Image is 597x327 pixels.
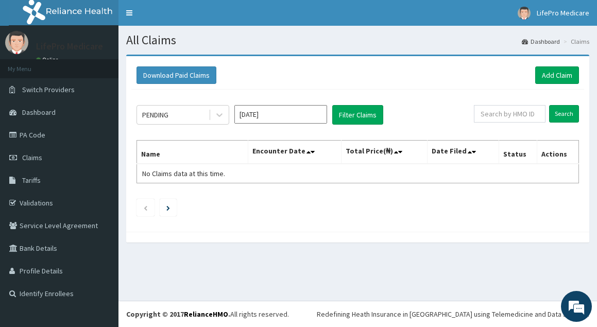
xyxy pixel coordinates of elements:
[166,203,170,212] a: Next page
[22,85,75,94] span: Switch Providers
[248,141,342,164] th: Encounter Date
[142,110,168,120] div: PENDING
[5,31,28,54] img: User Image
[126,309,230,319] strong: Copyright © 2017 .
[537,8,589,18] span: LifePro Medicare
[184,309,228,319] a: RelianceHMO
[22,176,41,185] span: Tariffs
[537,141,579,164] th: Actions
[137,141,248,164] th: Name
[341,141,427,164] th: Total Price(₦)
[22,153,42,162] span: Claims
[428,141,499,164] th: Date Filed
[317,309,589,319] div: Redefining Heath Insurance in [GEOGRAPHIC_DATA] using Telemedicine and Data Science!
[474,105,545,123] input: Search by HMO ID
[137,66,216,84] button: Download Paid Claims
[118,301,597,327] footer: All rights reserved.
[522,37,560,46] a: Dashboard
[561,37,589,46] li: Claims
[535,66,579,84] a: Add Claim
[499,141,537,164] th: Status
[142,169,225,178] span: No Claims data at this time.
[126,33,589,47] h1: All Claims
[234,105,327,124] input: Select Month and Year
[22,108,56,117] span: Dashboard
[332,105,383,125] button: Filter Claims
[36,56,61,63] a: Online
[549,105,579,123] input: Search
[518,7,531,20] img: User Image
[36,42,103,51] p: LifePro Medicare
[143,203,148,212] a: Previous page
